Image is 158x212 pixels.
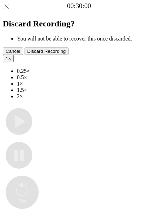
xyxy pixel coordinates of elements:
[3,55,14,62] button: 1×
[3,19,155,29] h2: Discard Recording?
[17,74,155,81] li: 0.5×
[17,36,155,42] li: You will not be able to recover this once discarded.
[17,68,155,74] li: 0.25×
[25,48,69,55] button: Discard Recording
[17,93,155,100] li: 2×
[6,56,8,61] span: 1
[17,87,155,93] li: 1.5×
[3,48,23,55] button: Cancel
[67,2,91,10] a: 00:30:00
[17,81,155,87] li: 1×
